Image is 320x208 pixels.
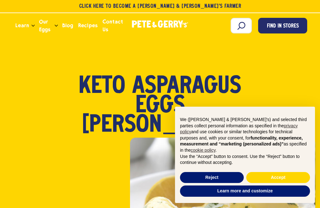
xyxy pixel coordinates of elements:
span: Our Eggs [39,18,52,33]
button: Open the dropdown menu for Our Eggs [55,25,58,27]
button: Reject [180,172,244,183]
a: Our Eggs [37,17,55,34]
div: Notice [170,102,320,208]
span: Asparagus [132,77,241,96]
span: Find in Stores [267,22,299,31]
p: We ([PERSON_NAME] & [PERSON_NAME]'s) and selected third parties collect personal information as s... [180,117,310,154]
a: Learn [13,17,32,34]
button: Accept [246,172,310,183]
span: Eggs [135,96,185,116]
button: Learn more and customize [180,185,310,197]
span: Blog [62,22,73,29]
a: cookie policy [191,148,215,153]
span: [PERSON_NAME] [82,116,238,135]
span: Contact Us [102,18,123,33]
button: Open the dropdown menu for Learn [32,25,35,27]
a: Contact Us [100,17,126,34]
a: Blog [60,17,76,34]
input: Search [231,18,252,33]
span: Learn [15,22,29,29]
a: Find in Stores [258,18,307,33]
a: Recipes [76,17,100,34]
span: Recipes [78,22,97,29]
span: Keto [79,77,125,96]
p: Use the “Accept” button to consent. Use the “Reject” button to continue without accepting. [180,154,310,166]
